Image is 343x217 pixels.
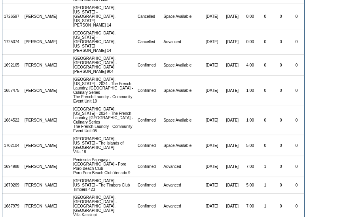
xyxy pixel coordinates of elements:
td: 1702104 [2,135,23,156]
td: 1.00 [243,105,258,135]
td: [DATE] [202,105,222,135]
td: [DATE] [202,177,222,194]
td: [PERSON_NAME] [23,76,59,105]
td: [DATE] [222,29,243,55]
td: Cancelled [136,4,162,29]
td: [DATE] [222,55,243,76]
td: Space Available [162,76,202,105]
td: Space Available [162,4,202,29]
td: 0 [258,76,273,105]
td: [PERSON_NAME] [23,156,59,177]
td: [PERSON_NAME] [23,29,59,55]
td: Confirmed [136,105,162,135]
td: 0 [273,135,289,156]
td: 0 [289,105,304,135]
td: Space Available [162,135,202,156]
td: [DATE] [202,135,222,156]
td: 1692165 [2,55,23,76]
td: [DATE] [202,156,222,177]
td: [DATE] [222,156,243,177]
td: [DATE] [222,177,243,194]
td: 0 [289,156,304,177]
td: [DATE] [202,4,222,29]
td: 1694988 [2,156,23,177]
td: [DATE] [222,135,243,156]
td: 0 [258,105,273,135]
td: 1726597 [2,4,23,29]
td: [DATE] [202,55,222,76]
td: 4.00 [243,55,258,76]
td: Cancelled [136,29,162,55]
td: 1684522 [2,105,23,135]
td: 5.00 [243,177,258,194]
td: 1679269 [2,177,23,194]
td: 5.00 [243,135,258,156]
td: [GEOGRAPHIC_DATA], [US_STATE] - The Timbers Club Timbers 423 [72,177,136,194]
td: [GEOGRAPHIC_DATA], [US_STATE] - [GEOGRAPHIC_DATA], [US_STATE] [PERSON_NAME] 14 [72,4,136,29]
td: [DATE] [202,29,222,55]
td: [DATE] [222,105,243,135]
td: 0 [289,29,304,55]
td: [PERSON_NAME] [23,55,59,76]
td: [GEOGRAPHIC_DATA], [US_STATE] - The Islands of [GEOGRAPHIC_DATA] Villa 18 [72,135,136,156]
td: 0.00 [243,4,258,29]
td: Confirmed [136,156,162,177]
td: 1687475 [2,76,23,105]
td: [GEOGRAPHIC_DATA], [US_STATE] - 2024 - The French Laundry, [GEOGRAPHIC_DATA] - Culinary Series Th... [72,76,136,105]
td: [GEOGRAPHIC_DATA], [GEOGRAPHIC_DATA] - [GEOGRAPHIC_DATA] [PERSON_NAME] 904 [72,55,136,76]
td: [DATE] [222,76,243,105]
td: Space Available [162,105,202,135]
td: [GEOGRAPHIC_DATA], [US_STATE] - 2024 - The French Laundry, [GEOGRAPHIC_DATA] - Culinary Series Th... [72,105,136,135]
td: [PERSON_NAME] [23,177,59,194]
td: 1 [258,177,273,194]
td: 0 [289,135,304,156]
td: Confirmed [136,76,162,105]
td: 0 [258,4,273,29]
td: [GEOGRAPHIC_DATA], [US_STATE] - [GEOGRAPHIC_DATA], [US_STATE] [PERSON_NAME] 14 [72,29,136,55]
td: 0 [273,55,289,76]
td: 0 [273,4,289,29]
td: 1 [258,156,273,177]
td: [DATE] [202,76,222,105]
td: Confirmed [136,135,162,156]
td: Confirmed [136,55,162,76]
td: 0 [289,76,304,105]
td: 0 [273,177,289,194]
td: 0 [273,29,289,55]
td: 0 [273,105,289,135]
td: 0.00 [243,29,258,55]
td: 0 [273,76,289,105]
td: 7.00 [243,156,258,177]
td: 0 [258,135,273,156]
td: Confirmed [136,177,162,194]
td: Advanced [162,29,202,55]
td: 0 [273,156,289,177]
td: 1.00 [243,76,258,105]
td: 0 [258,29,273,55]
td: Space Available [162,55,202,76]
td: [DATE] [222,4,243,29]
td: [PERSON_NAME] [23,4,59,29]
td: 0 [289,177,304,194]
td: 1725074 [2,29,23,55]
td: 0 [258,55,273,76]
td: Advanced [162,156,202,177]
td: Advanced [162,177,202,194]
td: [PERSON_NAME] [23,105,59,135]
td: Peninsula Papagayo, [GEOGRAPHIC_DATA] - Poro Poro Beach Club Poro Poro Beach Club Venado 9 [72,156,136,177]
td: [PERSON_NAME] [23,135,59,156]
td: 0 [289,4,304,29]
td: 0 [289,55,304,76]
